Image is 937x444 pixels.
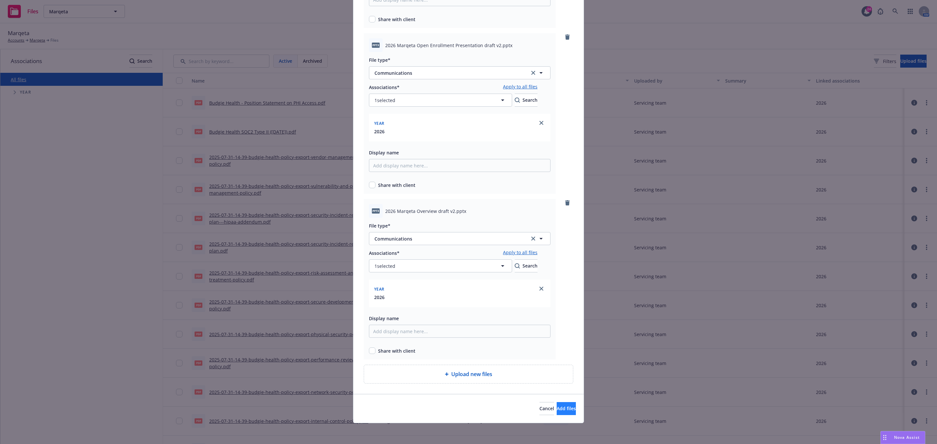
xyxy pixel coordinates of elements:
input: Add display name here... [369,159,550,172]
span: pptx [372,208,380,213]
button: 2026 [374,294,385,301]
button: 1selected [369,259,512,272]
span: Year [374,286,384,292]
span: Add files [557,405,576,411]
span: Display name [369,150,399,156]
span: Display name [369,315,399,321]
a: clear selection [529,69,537,77]
span: File type* [369,57,390,63]
span: Associations* [369,250,400,256]
button: SearchSearch [515,94,537,107]
div: Upload new files [364,365,573,384]
span: 1 selected [374,97,395,104]
a: Apply to all files [503,83,537,91]
button: Communicationsclear selection [369,66,550,79]
span: File type* [369,223,390,229]
span: Associations* [369,84,400,90]
span: Share with client [378,347,415,354]
a: remove [564,199,571,207]
button: Nova Assist [880,431,925,444]
span: 2026 Marqeta Open Enrollment Presentation draft v2.pptx [385,42,512,49]
span: Cancel [539,405,554,411]
div: Search [515,94,537,106]
button: Add files [557,402,576,415]
input: Add display name here... [369,325,550,338]
span: Nova Assist [894,435,920,440]
span: 1 selected [374,263,395,269]
div: Drag to move [881,431,889,444]
span: Year [374,121,384,126]
a: close [537,285,545,293]
a: close [537,119,545,127]
span: Upload new files [451,370,492,378]
svg: Search [515,98,520,103]
span: Communications [374,235,521,242]
span: Communications [374,70,521,76]
button: Cancel [539,402,554,415]
span: pptx [372,43,380,47]
span: Share with client [378,16,415,23]
button: 2026 [374,128,385,135]
a: Apply to all files [503,249,537,257]
button: SearchSearch [515,259,537,272]
button: Communicationsclear selection [369,232,550,245]
a: remove [564,33,571,41]
span: 2026 Marqeta Overview draft v2.pptx [385,208,466,215]
span: Share with client [378,182,415,189]
div: Search [515,260,537,272]
button: 1selected [369,94,512,107]
svg: Search [515,263,520,268]
a: clear selection [529,235,537,242]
